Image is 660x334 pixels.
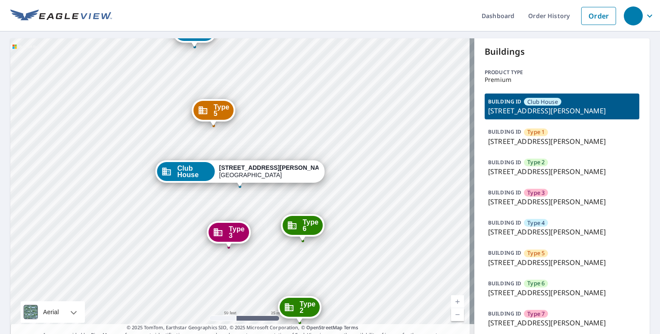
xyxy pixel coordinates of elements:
[21,301,85,323] div: Aerial
[488,227,636,237] p: [STREET_ADDRESS][PERSON_NAME]
[485,45,639,58] p: Buildings
[300,301,316,314] span: Type 2
[207,221,251,248] div: Dropped pin, building Type 3, Commercial property, 6000 Vermillion St Fort Worth, TX 76119
[485,69,639,76] p: Product type
[192,99,236,126] div: Dropped pin, building Type 5, Commercial property, 5912 Vermillion St Fort Worth, TX 76119
[485,76,639,83] p: Premium
[488,189,521,196] p: BUILDING ID
[488,166,636,177] p: [STREET_ADDRESS][PERSON_NAME]
[488,159,521,166] p: BUILDING ID
[488,106,636,116] p: [STREET_ADDRESS][PERSON_NAME]
[527,219,545,227] span: Type 4
[527,310,545,318] span: Type 7
[303,219,319,232] span: Type 6
[451,308,464,321] a: Current Level 19, Zoom Out
[40,301,62,323] div: Aerial
[527,98,558,106] span: Club House
[281,214,325,241] div: Dropped pin, building Type 6, Commercial property, 6001 Vermillion St Fort Worth, TX 76119
[488,287,636,298] p: [STREET_ADDRESS][PERSON_NAME]
[581,7,616,25] a: Order
[527,128,545,136] span: Type 1
[488,318,636,328] p: [STREET_ADDRESS][PERSON_NAME]
[127,324,358,331] span: © 2025 TomTom, Earthstar Geographics SIO, © 2025 Microsoft Corporation, ©
[527,189,545,197] span: Type 3
[177,165,211,178] span: Club House
[156,160,325,187] div: Dropped pin, building Club House, Commercial property, 5920 Vermillion St Fort Worth, TX 76119
[451,295,464,308] a: Current Level 19, Zoom In
[488,249,521,256] p: BUILDING ID
[488,136,636,147] p: [STREET_ADDRESS][PERSON_NAME]
[278,296,322,323] div: Dropped pin, building Type 2, Commercial property, 6005 Vermillion St Fort Worth, TX 76119
[488,310,521,317] p: BUILDING ID
[488,197,636,207] p: [STREET_ADDRESS][PERSON_NAME]
[488,219,521,226] p: BUILDING ID
[527,158,545,166] span: Type 2
[229,226,245,239] span: Type 3
[219,164,330,171] strong: [STREET_ADDRESS][PERSON_NAME]
[488,280,521,287] p: BUILDING ID
[344,324,358,331] a: Terms
[214,104,230,117] span: Type 5
[219,164,318,179] div: [GEOGRAPHIC_DATA]
[527,249,545,257] span: Type 5
[488,257,636,268] p: [STREET_ADDRESS][PERSON_NAME]
[488,98,521,105] p: BUILDING ID
[306,324,342,331] a: OpenStreetMap
[527,279,545,287] span: Type 6
[10,9,112,22] img: EV Logo
[488,128,521,135] p: BUILDING ID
